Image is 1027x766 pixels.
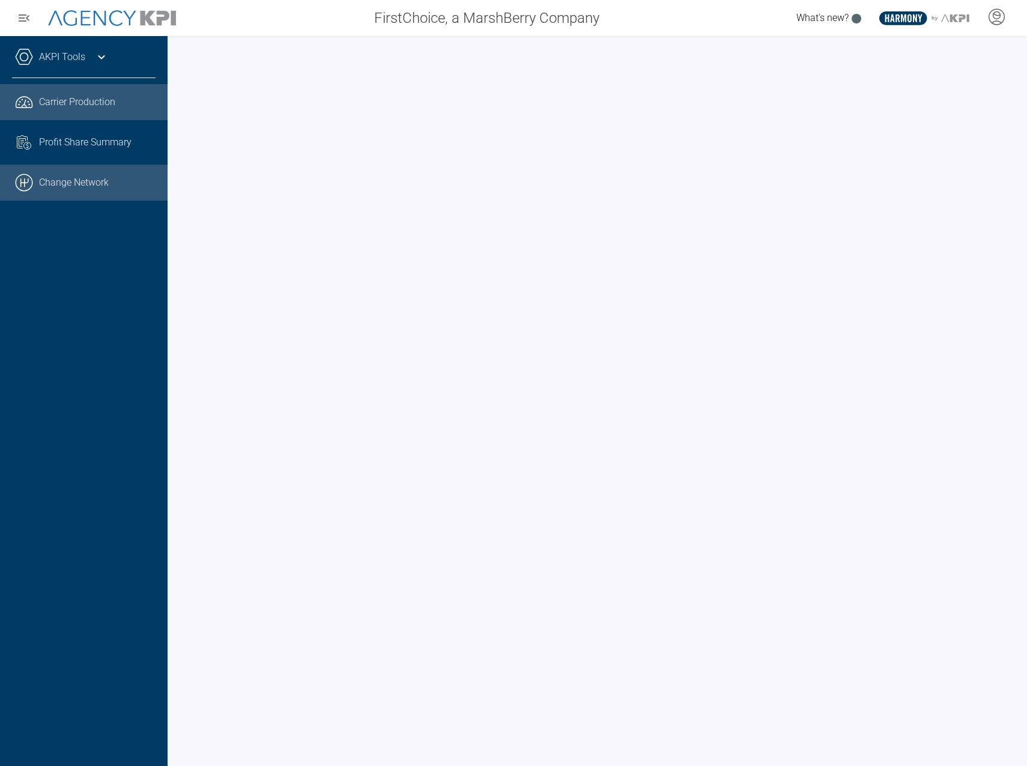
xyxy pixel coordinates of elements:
[796,12,849,23] span: What's new?
[39,50,85,64] a: AKPI Tools
[48,10,176,26] img: AgencyKPI
[39,135,132,150] span: Profit Share Summary
[39,95,115,109] span: Carrier Production
[374,7,599,29] span: FirstChoice, a MarshBerry Company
